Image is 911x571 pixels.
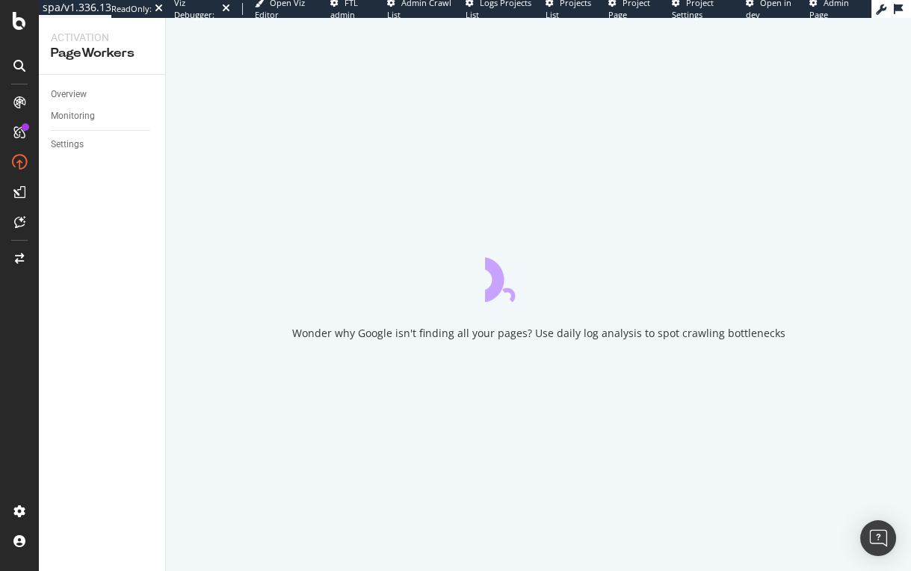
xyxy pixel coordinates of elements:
[51,45,153,62] div: PageWorkers
[51,108,155,124] a: Monitoring
[51,137,155,152] a: Settings
[860,520,896,556] div: Open Intercom Messenger
[51,87,87,102] div: Overview
[51,108,95,124] div: Monitoring
[51,30,153,45] div: Activation
[51,137,84,152] div: Settings
[51,87,155,102] a: Overview
[111,3,152,15] div: ReadOnly:
[292,326,785,341] div: Wonder why Google isn't finding all your pages? Use daily log analysis to spot crawling bottlenecks
[485,248,593,302] div: animation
